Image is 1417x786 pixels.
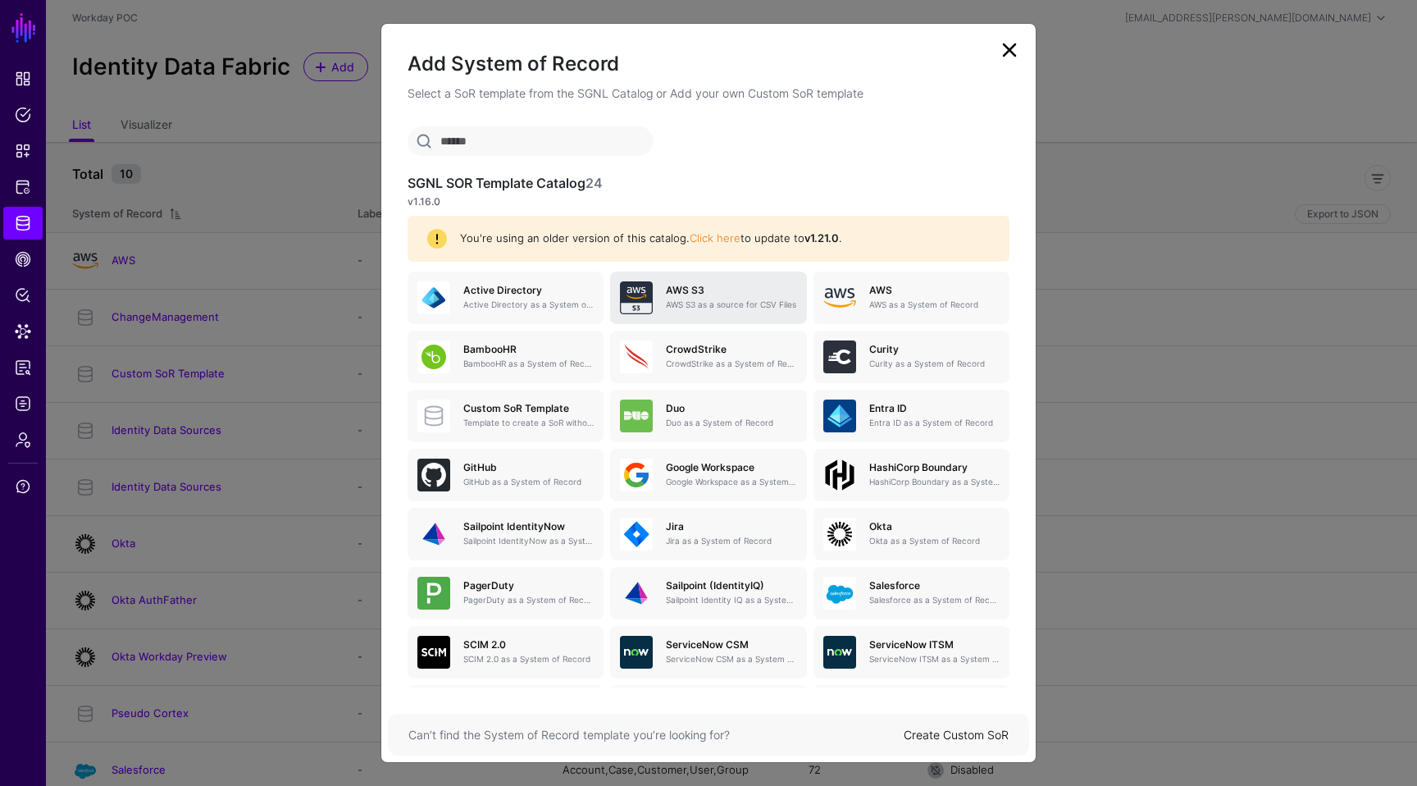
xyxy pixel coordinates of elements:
h5: Google Workspace [666,462,796,473]
p: AWS S3 as a source for CSV Files [666,299,796,311]
a: Click here [690,231,740,244]
p: Entra ID as a System of Record [869,417,1000,429]
h5: Duo [666,403,796,414]
p: CrowdStrike as a System of Record [666,358,796,370]
a: Create Custom SoR [904,728,1009,742]
p: Active Directory as a System of Record [463,299,594,311]
a: HashiCorp BoundaryHashiCorp Boundary as a System of Record [813,449,1009,501]
h2: Add System of Record [408,50,1009,78]
span: 24 [585,175,603,191]
p: Curity as a System of Record [869,358,1000,370]
h5: GitHub [463,462,594,473]
a: SalesforceSalesforce as a System of Record [813,567,1009,619]
img: svg+xml;base64,PHN2ZyB3aWR0aD0iNjQiIGhlaWdodD0iNjQiIHZpZXdCb3g9IjAgMCA2NCA2NCIgZmlsbD0ibm9uZSIgeG... [417,340,450,373]
p: Sailpoint Identity IQ as a System of Record [666,594,796,606]
a: AWS S3AWS S3 as a source for CSV Files [610,272,806,324]
a: Sailpoint (IdentityIQ)Sailpoint Identity IQ as a System of Record [610,567,806,619]
p: Duo as a System of Record [666,417,796,429]
a: OktaOkta as a System of Record [813,508,1009,560]
h5: Jira [666,521,796,532]
h5: CrowdStrike [666,344,796,355]
a: Sailpoint IdentityNowSailpoint IdentityNow as a System of Record [408,508,604,560]
p: Jira as a System of Record [666,535,796,547]
a: CurityCurity as a System of Record [813,331,1009,383]
p: Template to create a SoR without any entities, attributes or relationships. Once created, you can... [463,417,594,429]
img: svg+xml;base64,PHN2ZyB3aWR0aD0iNjQiIGhlaWdodD0iNjQiIHZpZXdCb3g9IjAgMCA2NCA2NCIgZmlsbD0ibm9uZSIgeG... [417,577,450,610]
p: HashiCorp Boundary as a System of Record [869,476,1000,488]
p: BambooHR as a System of Record [463,358,594,370]
img: svg+xml;base64,PHN2ZyB3aWR0aD0iNjQiIGhlaWdodD0iNjQiIHZpZXdCb3g9IjAgMCA2NCA2NCIgZmlsbD0ibm9uZSIgeG... [620,400,653,432]
div: Can’t find the System of Record template you’re looking for? [408,726,904,743]
img: svg+xml;base64,PHN2ZyB3aWR0aD0iNjQiIGhlaWdodD0iNjQiIHZpZXdCb3g9IjAgMCA2NCA2NCIgZmlsbD0ibm9uZSIgeG... [620,340,653,373]
img: svg+xml;base64,PHN2ZyB3aWR0aD0iNjQiIGhlaWdodD0iNjQiIHZpZXdCb3g9IjAgMCA2NCA2NCIgZmlsbD0ibm9uZSIgeG... [823,518,856,551]
h5: Curity [869,344,1000,355]
a: SCIM 2.0SCIM 2.0 as a System of Record [408,626,604,679]
a: Active DirectoryActive Directory as a System of Record [408,272,604,324]
strong: v1.16.0 [408,195,440,208]
a: AWSAWS as a System of Record [813,272,1009,324]
div: You're using an older version of this catalog. to update to . [447,231,990,247]
h5: AWS [869,285,1000,296]
a: ServiceNow ITSMServiceNow ITSM as a System of Record [813,626,1009,679]
img: svg+xml;base64,PHN2ZyB3aWR0aD0iNjQiIGhlaWdodD0iNjQiIHZpZXdCb3g9IjAgMCA2NCA2NCIgZmlsbD0ibm9uZSIgeG... [620,518,653,551]
h5: Entra ID [869,403,1000,414]
h5: PagerDuty [463,580,594,592]
p: PagerDuty as a System of Record [463,594,594,606]
p: Select a SoR template from the SGNL Catalog or Add your own Custom SoR template [408,85,1009,102]
h5: SCIM 2.0 [463,639,594,651]
h5: ServiceNow CSM [666,639,796,651]
h5: HashiCorp Boundary [869,462,1000,473]
a: RISC EventsSSF RISC Event Stream [610,685,806,738]
p: Salesforce as a System of Record [869,594,1000,606]
h5: Salesforce [869,580,1000,592]
h5: Sailpoint (IdentityIQ) [666,580,796,592]
a: BambooHRBambooHR as a System of Record [408,331,604,383]
p: GitHub as a System of Record [463,476,594,488]
a: GitHubGitHub as a System of Record [408,449,604,501]
h5: ServiceNow ITSM [869,639,1000,651]
h5: Okta [869,521,1000,532]
img: svg+xml;base64,PHN2ZyB3aWR0aD0iNjQiIGhlaWdodD0iNjQiIHZpZXdCb3g9IjAgMCA2NCA2NCIgZmlsbD0ibm9uZSIgeG... [417,518,450,551]
img: svg+xml;base64,PHN2ZyB3aWR0aD0iNjQiIGhlaWdodD0iNjQiIHZpZXdCb3g9IjAgMCA2NCA2NCIgZmlsbD0ibm9uZSIgeG... [620,459,653,491]
a: PagerDutyPagerDuty as a System of Record [408,567,604,619]
strong: v1.21.0 [804,231,839,244]
img: svg+xml;base64,PHN2ZyB3aWR0aD0iNjQiIGhlaWdodD0iNjQiIHZpZXdCb3g9IjAgMCA2NCA2NCIgZmlsbD0ibm9uZSIgeG... [417,281,450,314]
p: SCIM 2.0 as a System of Record [463,653,594,665]
img: svg+xml;base64,PHN2ZyB3aWR0aD0iNjQiIGhlaWdodD0iNjQiIHZpZXdCb3g9IjAgMCA2NCA2NCIgZmlsbD0ibm9uZSIgeG... [823,577,856,610]
img: svg+xml;base64,PHN2ZyB4bWxucz0iaHR0cDovL3d3dy53My5vcmcvMjAwMC9zdmciIHhtbG5zOnhsaW5rPSJodHRwOi8vd3... [823,281,856,314]
p: Okta as a System of Record [869,535,1000,547]
a: ServiceNow CSMServiceNow CSM as a System of Record [610,626,806,679]
a: CAEP EventsSSF CAEP Event Stream [408,685,604,738]
p: ServiceNow ITSM as a System of Record [869,653,1000,665]
a: Custom SoR TemplateTemplate to create a SoR without any entities, attributes or relationships. On... [408,390,604,442]
img: svg+xml;base64,PHN2ZyB3aWR0aD0iNjQiIGhlaWdodD0iNjQiIHZpZXdCb3g9IjAgMCA2NCA2NCIgZmlsbD0ibm9uZSIgeG... [823,400,856,432]
h5: BambooHR [463,344,594,355]
a: JiraJira as a System of Record [610,508,806,560]
h3: SGNL SOR Template Catalog [408,176,1009,191]
img: svg+xml;base64,PHN2ZyB3aWR0aD0iNjQiIGhlaWdodD0iNjQiIHZpZXdCb3g9IjAgMCA2NCA2NCIgZmlsbD0ibm9uZSIgeG... [620,577,653,610]
img: svg+xml;base64,PHN2ZyB3aWR0aD0iNjQiIGhlaWdodD0iNjQiIHZpZXdCb3g9IjAgMCA2NCA2NCIgZmlsbD0ibm9uZSIgeG... [823,636,856,669]
h5: Sailpoint IdentityNow [463,521,594,532]
img: svg+xml;base64,PHN2ZyB3aWR0aD0iNjQiIGhlaWdodD0iNjQiIHZpZXdCb3g9IjAgMCA2NCA2NCIgZmlsbD0ibm9uZSIgeG... [417,459,450,491]
a: Google WorkspaceGoogle Workspace as a System of Record [610,449,806,501]
p: Google Workspace as a System of Record [666,476,796,488]
h5: Active Directory [463,285,594,296]
h5: Custom SoR Template [463,403,594,414]
img: svg+xml;base64,PHN2ZyB4bWxucz0iaHR0cDovL3d3dy53My5vcmcvMjAwMC9zdmciIHdpZHRoPSIxMDBweCIgaGVpZ2h0PS... [823,459,856,491]
p: Sailpoint IdentityNow as a System of Record [463,535,594,547]
img: svg+xml;base64,PHN2ZyB3aWR0aD0iNjQiIGhlaWdodD0iNjQiIHZpZXdCb3g9IjAgMCA2NCA2NCIgZmlsbD0ibm9uZSIgeG... [620,636,653,669]
h5: AWS S3 [666,285,796,296]
a: DuoDuo as a System of Record [610,390,806,442]
p: ServiceNow CSM as a System of Record [666,653,796,665]
a: CrowdStrikeCrowdStrike as a System of Record [610,331,806,383]
img: svg+xml;base64,PHN2ZyB3aWR0aD0iNjQiIGhlaWdodD0iNjQiIHZpZXdCb3g9IjAgMCA2NCA2NCIgZmlsbD0ibm9uZSIgeG... [620,281,653,314]
img: svg+xml;base64,PHN2ZyB3aWR0aD0iNjQiIGhlaWdodD0iNjQiIHZpZXdCb3g9IjAgMCA2NCA2NCIgZmlsbD0ibm9uZSIgeG... [417,636,450,669]
a: Entra IDEntra ID as a System of Record [813,390,1009,442]
a: WorkdayWorkday as a System of Record [813,685,1009,738]
img: svg+xml;base64,PHN2ZyB3aWR0aD0iNjQiIGhlaWdodD0iNjQiIHZpZXdCb3g9IjAgMCA2NCA2NCIgZmlsbD0ibm9uZSIgeG... [823,340,856,373]
p: AWS as a System of Record [869,299,1000,311]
